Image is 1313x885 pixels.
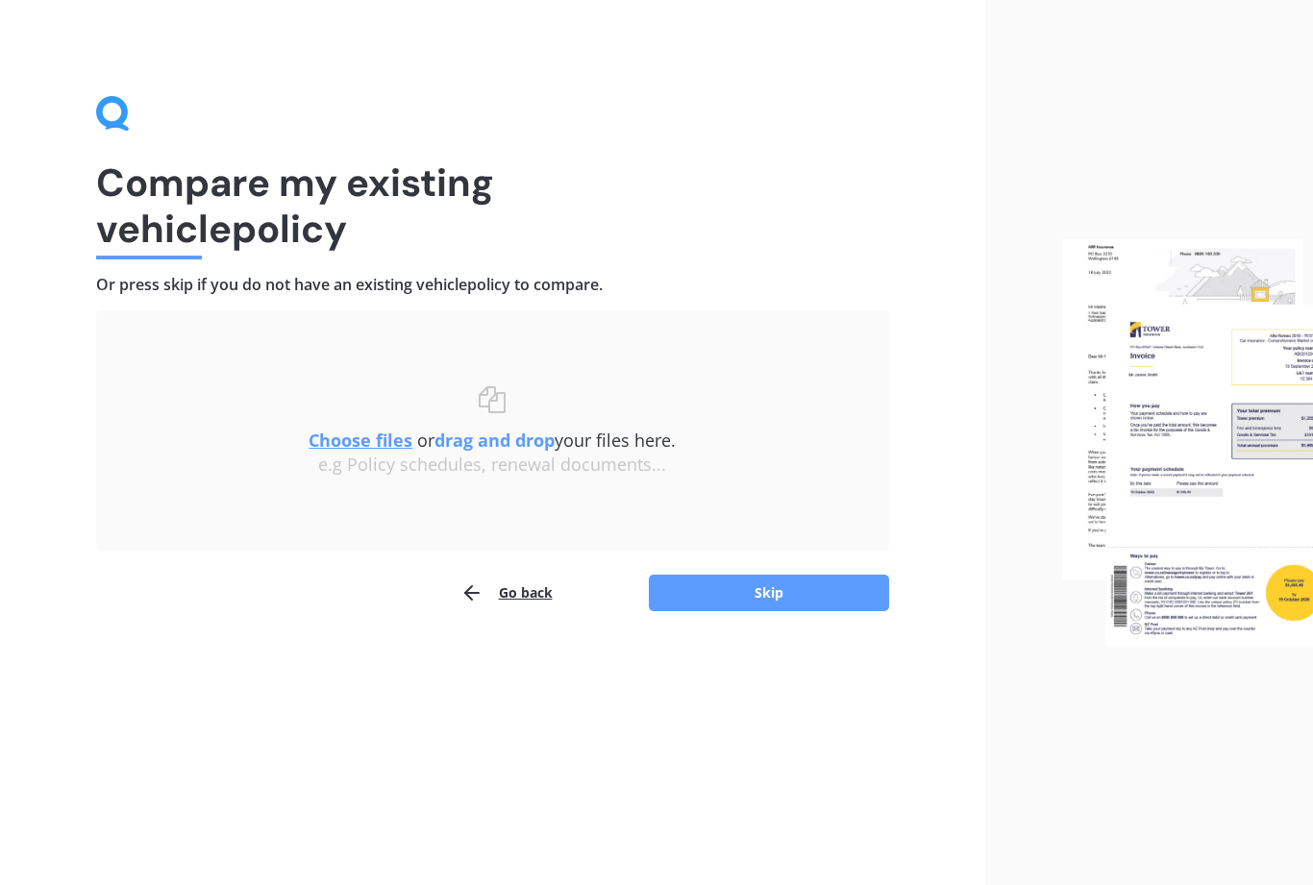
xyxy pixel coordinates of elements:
u: Choose files [309,429,412,452]
h4: Or press skip if you do not have an existing vehicle policy to compare. [96,275,889,295]
h1: Compare my existing vehicle policy [96,160,889,252]
div: e.g Policy schedules, renewal documents... [135,455,851,476]
span: or your files here. [309,429,676,452]
button: Skip [649,575,889,611]
button: Go back [460,574,553,612]
b: drag and drop [434,429,555,452]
